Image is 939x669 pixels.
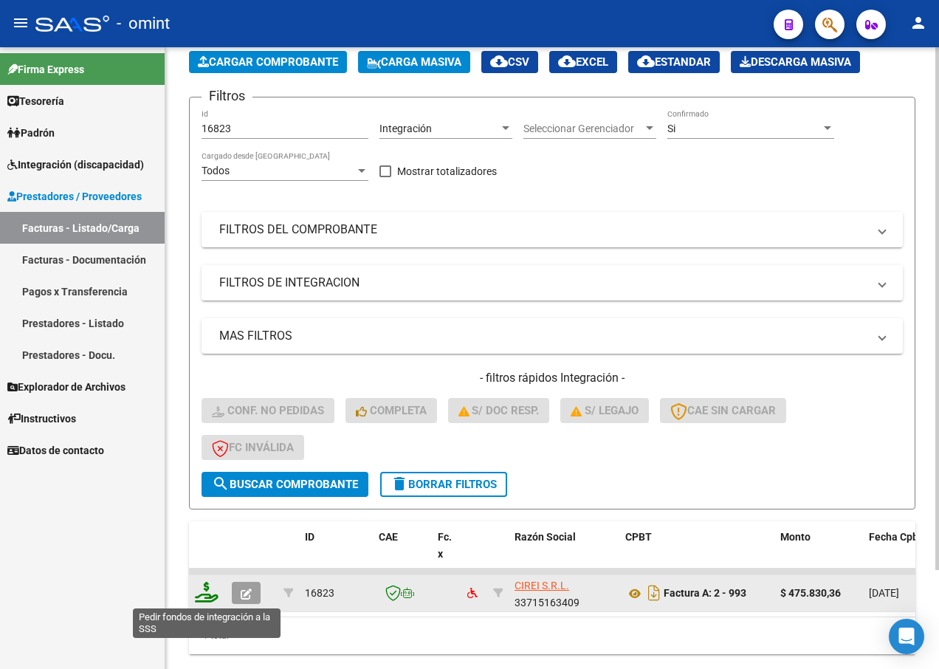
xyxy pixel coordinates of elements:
span: Prestadores / Proveedores [7,188,142,205]
div: 33715163409 [515,577,613,608]
span: Carga Masiva [367,55,461,69]
mat-icon: cloud_download [558,52,576,70]
span: Conf. no pedidas [212,404,324,417]
i: Descargar documento [644,581,664,605]
div: 1 total [189,617,915,654]
span: CPBT [625,531,652,543]
span: CSV [490,55,529,69]
span: Explorador de Archivos [7,379,125,395]
datatable-header-cell: CPBT [619,521,774,586]
app-download-masive: Descarga masiva de comprobantes (adjuntos) [731,51,860,73]
span: - omint [117,7,170,40]
span: Razón Social [515,531,576,543]
span: 16823 [305,587,334,599]
span: Instructivos [7,411,76,427]
button: Buscar Comprobante [202,472,368,497]
span: Integración (discapacidad) [7,157,144,173]
span: S/ legajo [571,404,639,417]
mat-icon: menu [12,14,30,32]
span: Datos de contacto [7,442,104,459]
strong: $ 475.830,36 [780,587,841,599]
span: ID [305,531,314,543]
button: Conf. no pedidas [202,398,334,423]
span: Descarga Masiva [740,55,851,69]
mat-icon: delete [391,475,408,493]
button: Carga Masiva [358,51,470,73]
datatable-header-cell: Razón Social [509,521,619,586]
span: EXCEL [558,55,608,69]
mat-icon: search [212,475,230,493]
mat-panel-title: FILTROS DEL COMPROBANTE [219,222,867,238]
span: Monto [780,531,811,543]
datatable-header-cell: CAE [373,521,432,586]
strong: Factura A: 2 - 993 [664,588,746,600]
span: Buscar Comprobante [212,478,358,491]
button: FC Inválida [202,435,304,460]
button: Cargar Comprobante [189,51,347,73]
span: Si [667,123,675,134]
h4: - filtros rápidos Integración - [202,370,903,386]
button: Borrar Filtros [380,472,507,497]
span: Mostrar totalizadores [397,162,497,180]
span: Integración [379,123,432,134]
div: Open Intercom Messenger [889,619,924,654]
span: Cargar Comprobante [198,55,338,69]
span: Completa [356,404,427,417]
span: CAE [379,531,398,543]
span: FC Inválida [212,441,294,454]
span: Fecha Cpbt [869,531,922,543]
mat-expansion-panel-header: FILTROS DEL COMPROBANTE [202,212,903,247]
mat-icon: person [909,14,927,32]
mat-icon: cloud_download [490,52,508,70]
mat-icon: cloud_download [637,52,655,70]
button: EXCEL [549,51,617,73]
span: Fc. x [438,531,452,560]
span: Padrón [7,125,55,141]
span: Seleccionar Gerenciador [523,123,643,135]
mat-expansion-panel-header: MAS FILTROS [202,318,903,354]
span: Todos [202,165,230,176]
h3: Filtros [202,86,252,106]
button: Descarga Masiva [731,51,860,73]
mat-expansion-panel-header: FILTROS DE INTEGRACION [202,265,903,301]
span: CAE SIN CARGAR [670,404,776,417]
button: S/ legajo [560,398,649,423]
button: S/ Doc Resp. [448,398,550,423]
button: Completa [345,398,437,423]
span: Estandar [637,55,711,69]
button: Estandar [628,51,720,73]
span: CIREI S.R.L. [515,580,569,591]
mat-panel-title: MAS FILTROS [219,328,867,344]
span: S/ Doc Resp. [458,404,540,417]
datatable-header-cell: ID [299,521,373,586]
datatable-header-cell: Fecha Cpbt [863,521,929,586]
datatable-header-cell: Monto [774,521,863,586]
span: Firma Express [7,61,84,78]
mat-panel-title: FILTROS DE INTEGRACION [219,275,867,291]
span: Borrar Filtros [391,478,497,491]
button: CSV [481,51,538,73]
button: CAE SIN CARGAR [660,398,786,423]
span: [DATE] [869,587,899,599]
span: Tesorería [7,93,64,109]
datatable-header-cell: Fc. x [432,521,461,586]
